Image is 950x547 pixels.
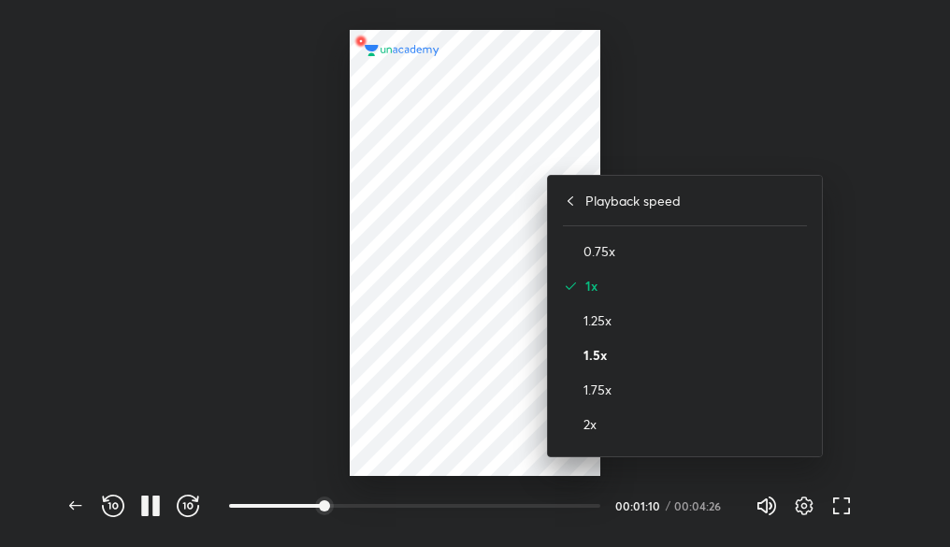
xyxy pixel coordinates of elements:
[583,241,807,261] h4: 0.75x
[583,380,807,399] h4: 1.75x
[583,310,807,330] h4: 1.25x
[585,191,681,210] h4: Playback speed
[563,279,578,294] img: activeRate.6640ab9b.svg
[583,414,807,434] h4: 2x
[583,345,807,365] h4: 1.5x
[585,276,807,295] h4: 1x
